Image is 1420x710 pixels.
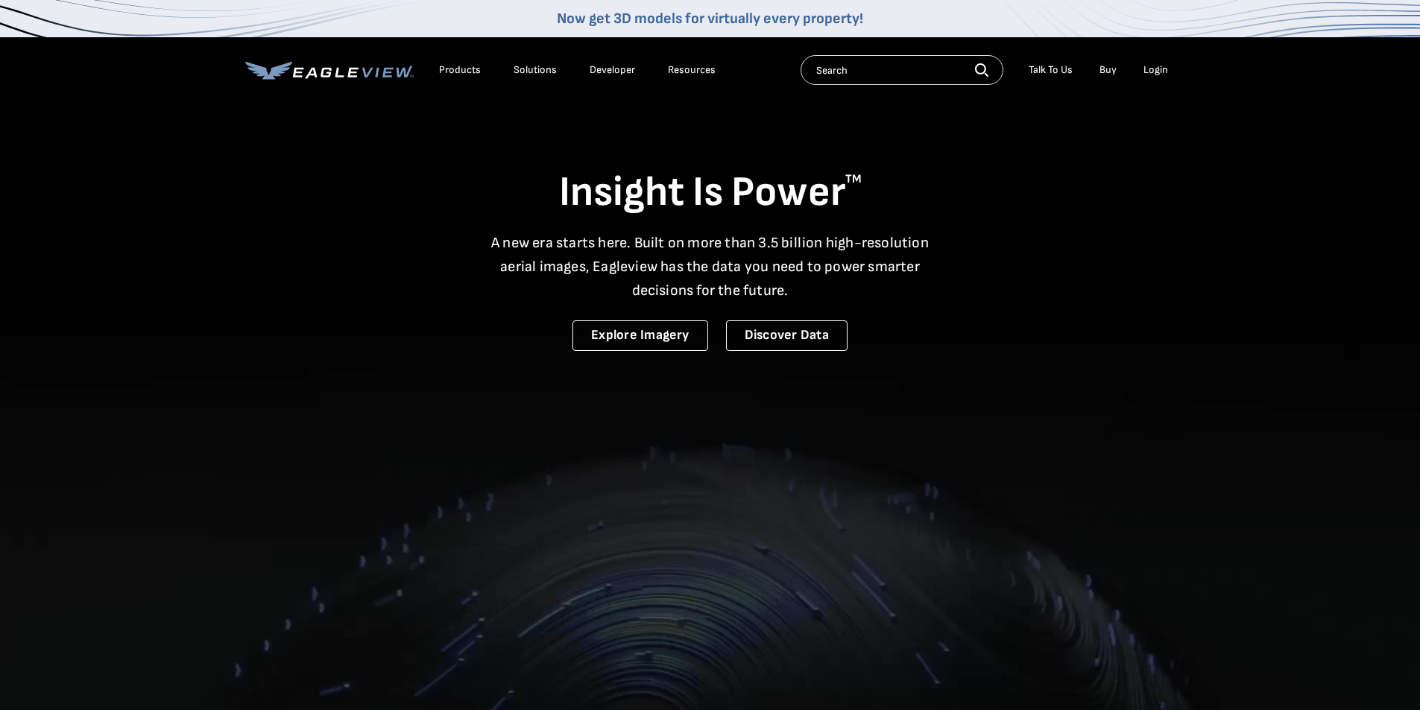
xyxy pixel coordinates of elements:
[801,55,1003,85] input: Search
[572,320,708,351] a: Explore Imagery
[590,63,635,77] a: Developer
[514,63,557,77] div: Solutions
[1099,63,1117,77] a: Buy
[1029,63,1073,77] div: Talk To Us
[668,63,716,77] div: Resources
[845,172,862,186] sup: TM
[726,320,848,351] a: Discover Data
[482,231,938,302] p: A new era starts here. Built on more than 3.5 billion high-resolution aerial images, Eagleview ha...
[557,10,863,28] a: Now get 3D models for virtually every property!
[245,167,1176,219] h1: Insight Is Power
[439,63,481,77] div: Products
[1143,63,1168,77] div: Login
